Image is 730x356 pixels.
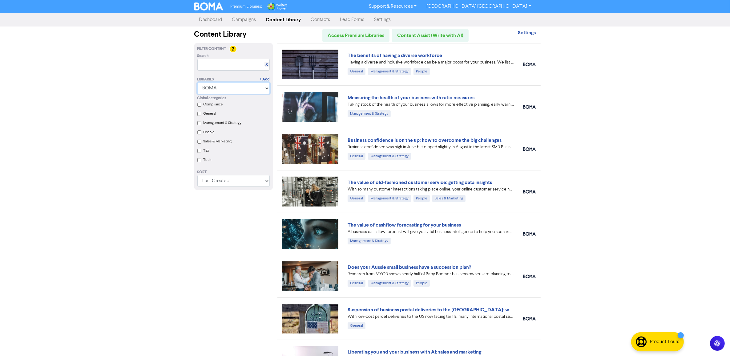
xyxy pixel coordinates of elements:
div: General [348,195,365,202]
div: General [348,322,365,329]
a: Liberating you and your business with AI: sales and marketing [348,349,481,355]
img: boma_accounting [523,105,536,109]
div: Management & Strategy [348,110,391,117]
div: Management & Strategy [368,153,411,160]
a: Does your Aussie small business have a succession plan? [348,264,471,270]
span: Search [197,53,209,59]
a: Business confidence is on the up: how to overcome the big challenges [348,137,502,143]
div: People [413,68,430,75]
img: Wolters Kluwer [267,2,288,10]
div: Filter Content [197,46,270,52]
div: With so many customer interactions taking place online, your online customer service has to be fi... [348,186,514,193]
label: Tax [204,148,209,153]
label: General [204,111,216,117]
a: Access Premium Libraries [322,29,389,42]
img: BOMA Logo [194,2,223,10]
a: The value of cashflow forecasting for your business [348,222,461,228]
a: + Add [260,77,270,82]
img: boma [523,190,536,194]
div: Libraries [197,77,214,82]
a: Dashboard [194,14,227,26]
div: Sort [197,170,270,175]
a: Support & Resources [364,2,421,11]
div: Management & Strategy [368,68,411,75]
div: People [413,195,430,202]
div: People [413,280,430,287]
span: Premium Libraries: [230,5,262,9]
div: Sales & Marketing [432,195,466,202]
div: Having a diverse and inclusive workforce can be a major boost for your business. We list four of ... [348,59,514,66]
a: Suspension of business postal deliveries to the [GEOGRAPHIC_DATA]: what options do you have? [348,307,564,313]
label: People [204,129,215,135]
a: Contacts [306,14,335,26]
img: boma [523,63,536,66]
a: Campaigns [227,14,261,26]
img: boma [523,147,536,151]
img: boma [523,275,536,278]
img: boma [523,317,536,321]
div: A business cash flow forecast will give you vital business intelligence to help you scenario-plan... [348,229,514,235]
label: Sales & Marketing [204,139,232,144]
div: General [348,280,365,287]
a: Settings [518,31,536,35]
div: General [348,153,365,160]
label: Management & Strategy [204,120,242,126]
a: The benefits of having a diverse workforce [348,52,442,59]
div: Management & Strategy [368,280,411,287]
div: Content Library [194,29,273,40]
strong: Settings [518,30,536,36]
div: Management & Strategy [368,195,411,202]
img: boma_accounting [523,232,536,236]
div: Business confidence was high in June but dipped slightly in August in the latest SMB Business Ins... [348,144,514,150]
div: Global categories [197,96,270,101]
a: Content Assist (Write with AI) [392,29,469,42]
div: Research from MYOB shows nearly half of Baby Boomer business owners are planning to exit in the n... [348,271,514,277]
a: Settings [369,14,396,26]
a: X [265,62,268,67]
a: Content Library [261,14,306,26]
a: Measuring the health of your business with ratio measures [348,95,474,101]
div: Management & Strategy [348,238,391,244]
div: General [348,68,365,75]
a: The value of old-fashioned customer service: getting data insights [348,179,492,186]
a: [GEOGRAPHIC_DATA] [GEOGRAPHIC_DATA] [421,2,536,11]
div: Taking stock of the health of your business allows for more effective planning, early warning abo... [348,101,514,108]
label: Tech [204,157,212,163]
a: Lead Forms [335,14,369,26]
div: With low-cost parcel deliveries to the US now facing tariffs, many international postal services ... [348,313,514,320]
label: Compliance [204,102,223,107]
iframe: Chat Widget [699,326,730,356]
